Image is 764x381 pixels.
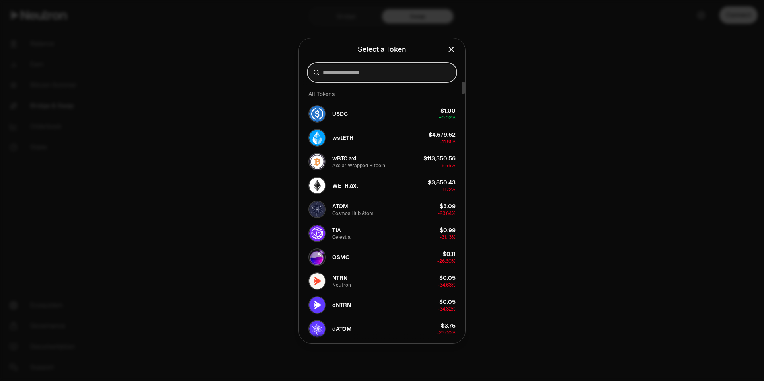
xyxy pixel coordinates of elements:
span: wstETH [332,134,353,142]
span: wBTC.axl [332,154,357,162]
div: Axelar Wrapped Bitcoin [332,162,385,169]
span: WETH.axl [332,182,358,190]
span: -34.32% [438,306,456,312]
div: $0.05 [439,298,456,306]
button: USDC LogoUSDC$1.00+0.02% [304,102,460,126]
img: OSMO Logo [309,249,325,265]
img: WETH.axl Logo [309,178,325,193]
span: + 0.02% [439,115,456,121]
span: dATOM [332,325,352,333]
img: dNTRN Logo [309,297,325,313]
span: USDC [332,110,348,118]
img: dATOM Logo [309,321,325,337]
div: $3.09 [440,202,456,210]
span: -23.00% [437,330,456,336]
img: TIA Logo [309,225,325,241]
span: dNTRN [332,301,351,309]
div: Neutron [332,282,351,288]
button: OSMO LogoOSMO$0.11-26.60% [304,245,460,269]
span: -23.64% [438,210,456,217]
div: $1.00 [440,107,456,115]
span: -6.55% [440,162,456,169]
div: Celestia [332,234,351,240]
span: TIA [332,226,341,234]
span: OSMO [332,253,350,261]
img: NTRN Logo [309,273,325,289]
span: ATOM [332,202,348,210]
span: -11.81% [440,139,456,145]
img: USDC Logo [309,106,325,122]
div: Cosmos Hub Atom [332,210,374,217]
button: WETH.axl LogoWETH.axl$3,850.43-11.72% [304,174,460,197]
img: ATOM Logo [309,201,325,217]
button: dNTRN LogodNTRN$0.05-34.32% [304,293,460,317]
div: $3.75 [441,322,456,330]
button: dATOM LogodATOM$3.75-23.00% [304,317,460,341]
span: -26.60% [437,258,456,264]
div: Select a Token [358,44,406,55]
span: -11.72% [440,186,456,193]
img: wstETH Logo [309,130,325,146]
div: $3,850.43 [428,178,456,186]
div: $0.99 [440,226,456,234]
div: $4,679.62 [429,131,456,139]
button: Close [447,44,456,55]
button: ATOM LogoATOMCosmos Hub Atom$3.09-23.64% [304,197,460,221]
div: $0.05 [439,274,456,282]
span: -34.63% [438,282,456,288]
button: TIA LogoTIACelestia$0.99-31.13% [304,221,460,245]
img: wBTC.axl Logo [309,154,325,170]
div: $113,350.56 [423,154,456,162]
button: wBTC.axl LogowBTC.axlAxelar Wrapped Bitcoin$113,350.56-6.55% [304,150,460,174]
button: wstETH LogowstETH$4,679.62-11.81% [304,126,460,150]
div: $0.11 [443,250,456,258]
button: NTRN LogoNTRNNeutron$0.05-34.63% [304,269,460,293]
span: NTRN [332,274,347,282]
div: All Tokens [304,86,460,102]
span: -31.13% [440,234,456,240]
